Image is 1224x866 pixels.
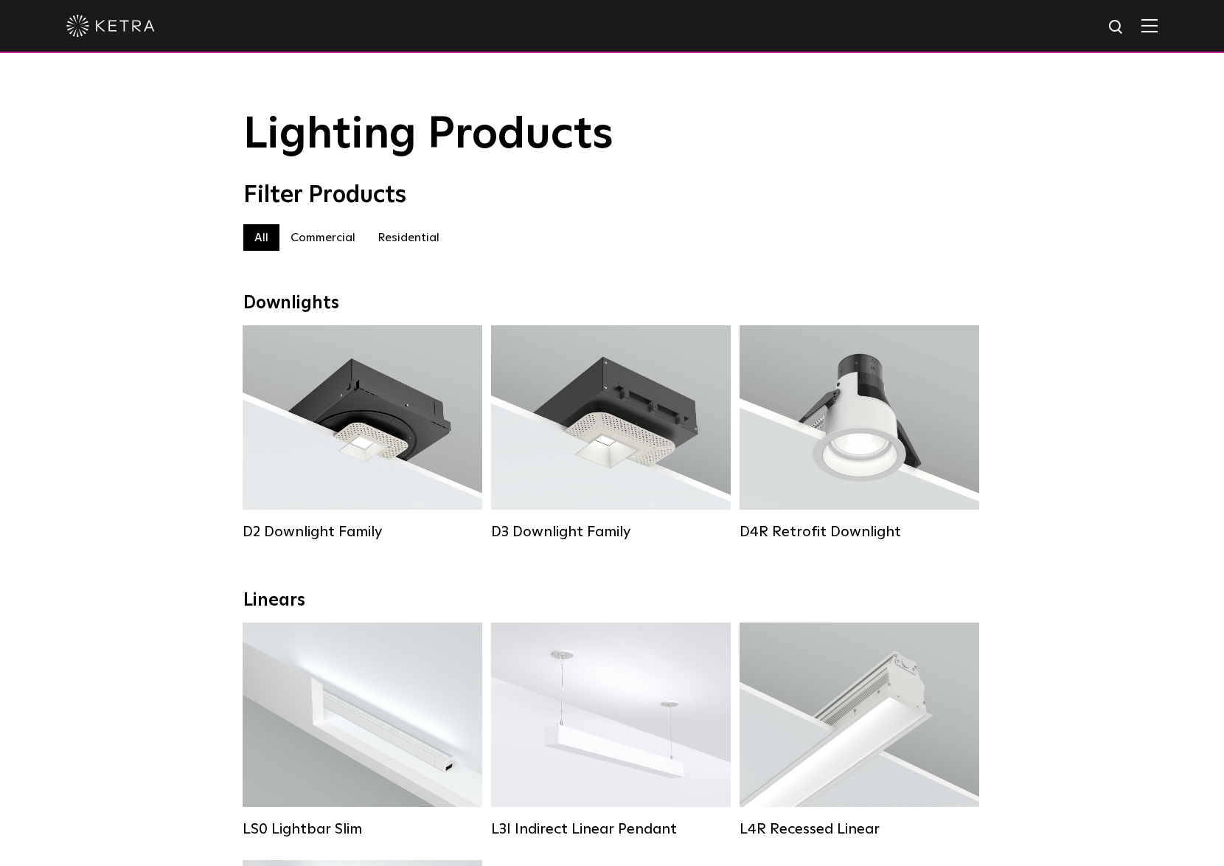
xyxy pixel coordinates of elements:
[66,15,155,37] img: ketra-logo-2019-white
[243,113,613,157] span: Lighting Products
[243,523,482,541] div: D2 Downlight Family
[740,623,979,838] a: L4R Recessed Linear Lumen Output:400 / 600 / 800 / 1000Colors:White / BlackControl:Lutron Clear C...
[243,325,482,541] a: D2 Downlight Family Lumen Output:1200Colors:White / Black / Gloss Black / Silver / Bronze / Silve...
[740,820,979,838] div: L4R Recessed Linear
[1141,18,1158,32] img: Hamburger%20Nav.svg
[740,325,979,541] a: D4R Retrofit Downlight Lumen Output:800Colors:White / BlackBeam Angles:15° / 25° / 40° / 60°Watta...
[243,224,279,251] label: All
[740,523,979,541] div: D4R Retrofit Downlight
[279,224,366,251] label: Commercial
[491,623,731,838] a: L3I Indirect Linear Pendant Lumen Output:400 / 600 / 800 / 1000Housing Colors:White / BlackContro...
[243,590,981,612] div: Linears
[491,820,731,838] div: L3I Indirect Linear Pendant
[366,224,451,251] label: Residential
[243,181,981,209] div: Filter Products
[243,293,981,314] div: Downlights
[491,523,731,541] div: D3 Downlight Family
[243,820,482,838] div: LS0 Lightbar Slim
[491,325,731,541] a: D3 Downlight Family Lumen Output:700 / 900 / 1100Colors:White / Black / Silver / Bronze / Paintab...
[243,623,482,838] a: LS0 Lightbar Slim Lumen Output:200 / 350Colors:White / BlackControl:X96 Controller
[1107,18,1126,37] img: search icon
